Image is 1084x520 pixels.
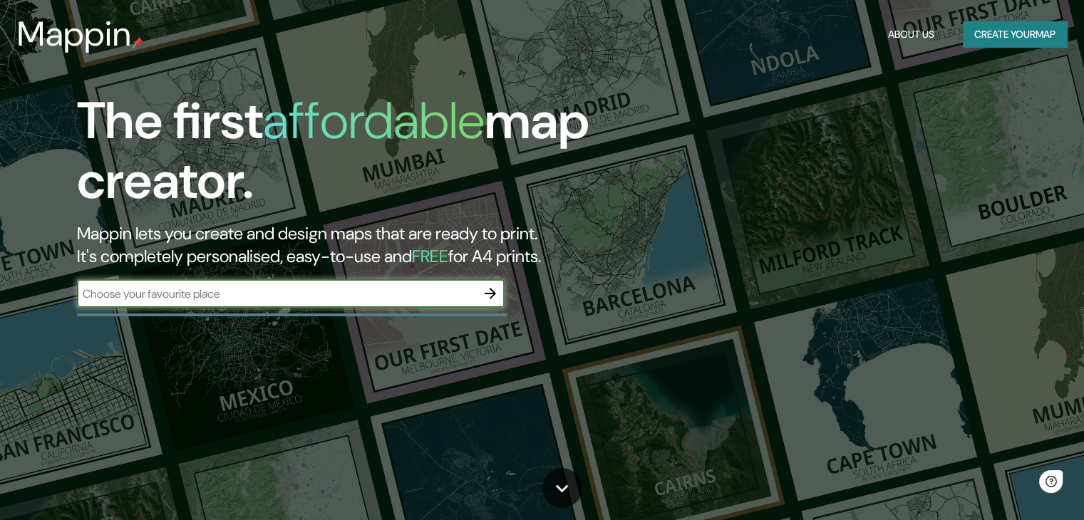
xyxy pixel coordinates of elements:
[132,37,143,48] img: mappin-pin
[77,91,619,222] h1: The first map creator.
[412,245,448,267] h5: FREE
[77,286,476,302] input: Choose your favourite place
[77,222,619,268] h2: Mappin lets you create and design maps that are ready to print. It's completely personalised, eas...
[17,14,132,54] h3: Mappin
[963,21,1067,48] button: Create yourmap
[957,464,1068,504] iframe: Help widget launcher
[263,88,485,154] h1: affordable
[882,21,940,48] button: About Us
